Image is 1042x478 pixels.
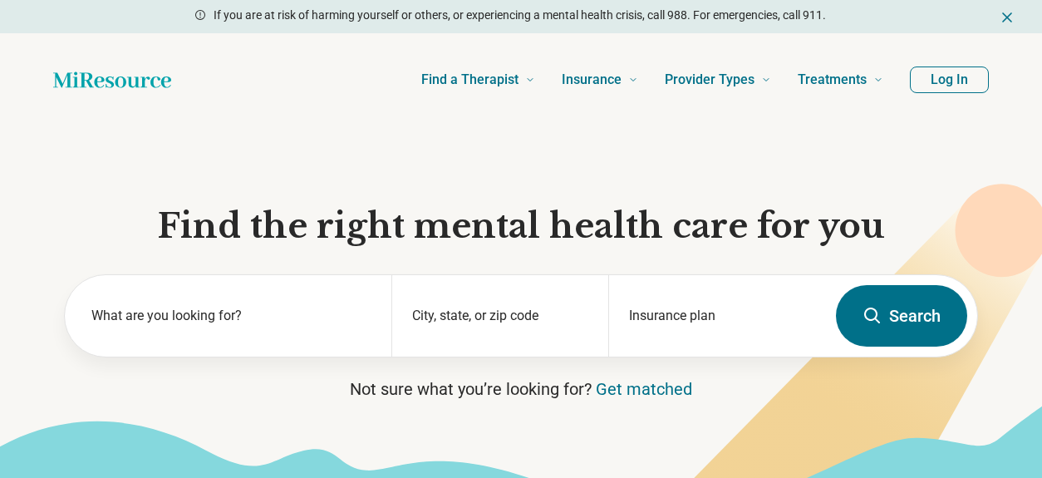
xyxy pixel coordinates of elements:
[596,379,692,399] a: Get matched
[91,306,371,326] label: What are you looking for?
[665,68,754,91] span: Provider Types
[64,377,978,401] p: Not sure what you’re looking for?
[214,7,826,24] p: If you are at risk of harming yourself or others, or experiencing a mental health crisis, call 98...
[64,205,978,248] h1: Find the right mental health care for you
[421,68,519,91] span: Find a Therapist
[836,285,967,347] button: Search
[798,68,867,91] span: Treatments
[999,7,1015,27] button: Dismiss
[421,47,535,113] a: Find a Therapist
[910,67,989,93] button: Log In
[53,63,171,96] a: Home page
[562,68,622,91] span: Insurance
[562,47,638,113] a: Insurance
[665,47,771,113] a: Provider Types
[798,47,883,113] a: Treatments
